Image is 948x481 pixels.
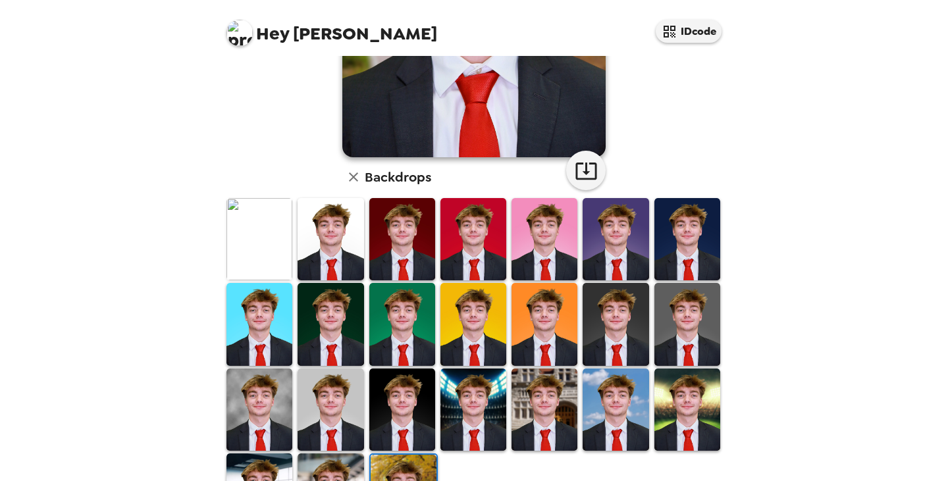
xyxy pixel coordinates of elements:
img: Original [226,198,292,280]
button: IDcode [656,20,722,43]
h6: Backdrops [365,166,431,188]
span: [PERSON_NAME] [226,13,437,43]
span: Hey [256,22,289,45]
img: profile pic [226,20,253,46]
